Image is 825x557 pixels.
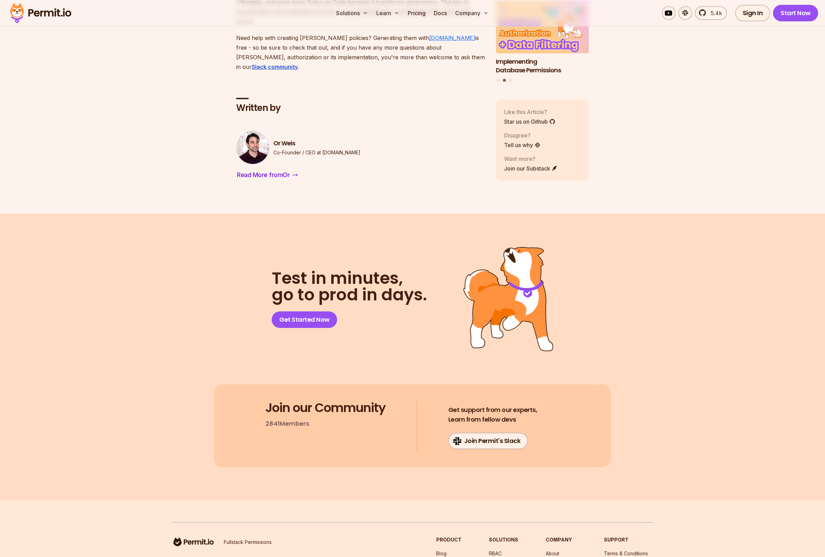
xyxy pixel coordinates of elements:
[236,33,485,72] p: Need help with creating [PERSON_NAME] policies? Generating them with is free - so be sure to chec...
[436,536,461,543] h3: Product
[171,536,216,547] img: logo
[496,58,589,75] h3: Implementing Database Permissions
[374,6,402,20] button: Learn
[237,170,290,180] span: Read More from Or
[448,405,537,424] h4: Learn from fellow devs
[236,131,269,164] img: Or Weis
[504,164,558,172] a: Join our Substack
[695,6,727,20] a: 5.4k
[236,102,485,114] h2: Written by
[448,405,537,415] span: Get support from our experts,
[272,270,427,303] h2: go to prod in days.
[504,107,555,116] p: Like this Article?
[489,550,502,556] a: RBAC
[504,117,555,125] a: Star us on Github
[452,6,491,20] button: Company
[224,539,272,546] p: Fullstack Permissions
[405,6,428,20] a: Pricing
[496,1,589,83] div: Posts
[546,550,559,556] a: About
[489,536,518,543] h3: Solutions
[436,550,447,556] a: Blog
[503,79,506,82] button: Go to slide 2
[431,6,450,20] a: Docs
[333,6,371,20] button: Solutions
[273,149,361,156] p: Co-Founder / CEO at [DOMAIN_NAME]
[496,1,589,74] a: Implementing Database PermissionsImplementing Database Permissions
[497,79,500,82] button: Go to slide 1
[448,433,528,449] a: Join Permit's Slack
[604,550,648,556] a: Terms & Conditions
[604,536,654,543] h3: Support
[496,1,589,53] img: Implementing Database Permissions
[496,1,589,74] li: 2 of 3
[504,154,558,163] p: Want more?
[236,169,299,180] a: Read More fromOr
[273,139,361,148] h3: Or Weis
[272,311,337,328] a: Get Started Now
[272,270,427,287] span: Test in minutes,
[504,141,541,149] a: Tell us why
[735,5,771,21] a: Sign In
[509,79,512,82] button: Go to slide 3
[773,5,818,21] a: Start Now
[7,1,74,25] img: Permit logo
[707,9,722,17] span: 5.4k
[504,131,541,139] p: Disagree?
[265,401,386,415] h3: Join our Community
[429,34,475,41] a: [DOMAIN_NAME]
[265,419,309,429] p: 2841 Members
[252,63,298,70] a: Slack community
[546,536,576,543] h3: Company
